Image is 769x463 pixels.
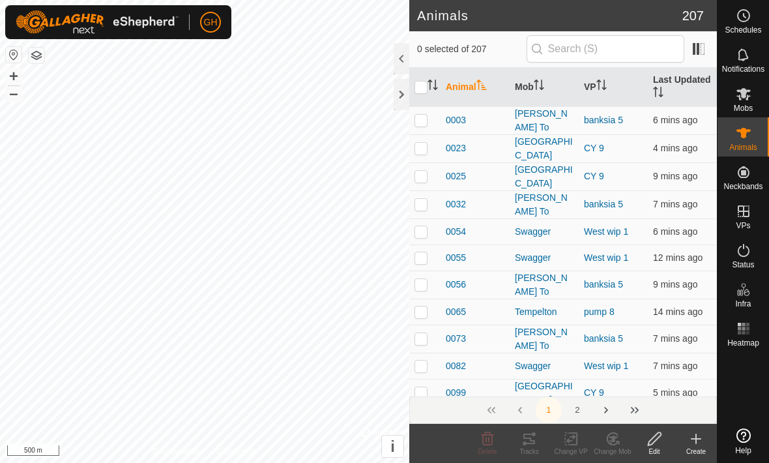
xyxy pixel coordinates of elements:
div: Change Mob [592,447,633,456]
span: i [390,438,395,455]
button: Reset Map [6,47,22,63]
div: Create [675,447,717,456]
p-sorticon: Activate to sort [534,82,544,92]
div: Swagger [515,251,573,265]
div: [PERSON_NAME] To [515,107,573,134]
button: + [6,68,22,84]
span: Help [735,447,751,455]
div: Swagger [515,225,573,239]
span: Schedules [725,26,761,34]
span: 15 Oct 2025 at 10:49 am [653,333,697,344]
span: Notifications [722,65,764,73]
th: Last Updated [648,68,717,107]
span: 0 selected of 207 [417,42,527,56]
span: 0055 [446,251,466,265]
a: pump 8 [584,306,615,317]
span: 0003 [446,113,466,127]
p-sorticon: Activate to sort [428,82,438,92]
a: CY 9 [584,387,604,398]
div: [GEOGRAPHIC_DATA] [515,380,573,407]
a: West wip 1 [584,252,628,263]
div: [PERSON_NAME] To [515,271,573,299]
a: Contact Us [218,446,256,458]
a: Privacy Policy [153,446,202,458]
a: banksia 5 [584,199,623,209]
div: [GEOGRAPHIC_DATA] [515,135,573,162]
span: Status [732,261,754,269]
button: 1 [536,397,562,423]
h2: Animals [417,8,682,23]
button: Next Page [593,397,619,423]
p-sorticon: Activate to sort [653,89,663,99]
span: Infra [735,300,751,308]
span: Heatmap [727,339,759,347]
span: 0054 [446,225,466,239]
a: CY 9 [584,171,604,181]
span: 15 Oct 2025 at 10:51 am [653,387,697,398]
button: i [382,436,403,457]
th: VP [579,68,648,107]
div: [PERSON_NAME] To [515,325,573,353]
input: Search (S) [527,35,684,63]
button: – [6,85,22,101]
span: 0065 [446,305,466,319]
span: 15 Oct 2025 at 10:50 am [653,115,697,125]
span: 15 Oct 2025 at 10:48 am [653,171,697,181]
button: 2 [564,397,590,423]
span: 0032 [446,198,466,211]
div: Change VP [550,447,592,456]
a: banksia 5 [584,333,623,344]
span: Mobs [734,104,753,112]
button: Last Page [622,397,648,423]
span: 0073 [446,332,466,346]
div: [GEOGRAPHIC_DATA] [515,163,573,190]
span: 15 Oct 2025 at 10:52 am [653,143,697,153]
span: VPs [736,222,750,230]
span: 0025 [446,170,466,183]
th: Animal [441,68,510,107]
span: Neckbands [723,183,762,190]
a: West wip 1 [584,226,628,237]
span: GH [204,16,218,29]
p-sorticon: Activate to sort [476,82,487,92]
span: 0023 [446,142,466,155]
span: 15 Oct 2025 at 10:49 am [653,199,697,209]
img: Gallagher Logo [16,10,179,34]
span: Animals [729,143,757,151]
a: banksia 5 [584,115,623,125]
span: 207 [682,6,704,25]
span: 15 Oct 2025 at 10:51 am [653,226,697,237]
span: 15 Oct 2025 at 10:43 am [653,306,703,317]
th: Mob [510,68,579,107]
div: Swagger [515,359,573,373]
span: 0082 [446,359,466,373]
button: Map Layers [29,48,44,63]
span: 15 Oct 2025 at 10:48 am [653,279,697,290]
span: 0099 [446,386,466,400]
a: Help [718,423,769,460]
a: banksia 5 [584,279,623,290]
div: Tracks [508,447,550,456]
div: Tempelton [515,305,573,319]
span: 15 Oct 2025 at 10:49 am [653,361,697,371]
div: Edit [633,447,675,456]
p-sorticon: Activate to sort [596,82,607,92]
a: West wip 1 [584,361,628,371]
div: [PERSON_NAME] To [515,191,573,218]
a: CY 9 [584,143,604,153]
span: 15 Oct 2025 at 10:44 am [653,252,703,263]
span: 0056 [446,278,466,291]
span: Delete [478,448,497,455]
